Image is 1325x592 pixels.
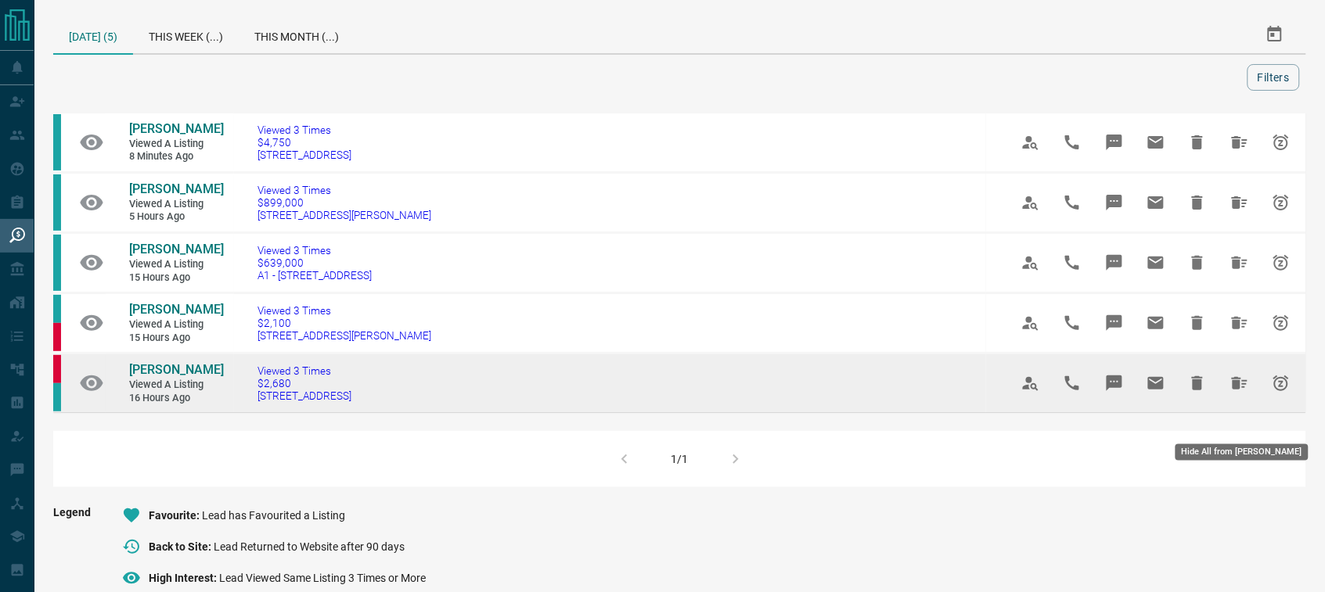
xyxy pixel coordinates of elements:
span: A1 - [STREET_ADDRESS] [257,269,372,282]
div: condos.ca [53,295,61,323]
span: High Interest [149,572,219,584]
span: 15 hours ago [129,271,223,285]
span: Hide [1179,244,1216,282]
span: Email [1137,184,1175,221]
span: View Profile [1012,364,1050,402]
span: Call [1053,364,1091,402]
span: [STREET_ADDRESS] [257,149,351,161]
span: Hide All from Riya Maheshwari [1221,124,1258,161]
span: Call [1053,244,1091,282]
span: Hide [1179,124,1216,161]
div: property.ca [53,323,61,351]
span: Call [1053,184,1091,221]
span: Email [1137,124,1175,161]
span: $2,100 [257,317,431,329]
span: Lead Viewed Same Listing 3 Times or More [219,572,426,584]
span: Viewed a Listing [129,198,223,211]
span: View Profile [1012,184,1050,221]
span: Viewed a Listing [129,138,223,151]
span: Hide [1179,304,1216,342]
span: Lead Returned to Website after 90 days [214,540,405,553]
span: Email [1137,244,1175,282]
div: property.ca [53,355,61,383]
span: View Profile [1012,304,1050,342]
div: condos.ca [53,174,61,231]
span: Viewed a Listing [129,318,223,332]
span: Snooze [1262,244,1300,282]
span: $2,680 [257,377,351,389]
span: 8 minutes ago [129,150,223,163]
span: Hide All from Regina Drumond [1221,364,1258,402]
div: [DATE] (5) [53,16,133,55]
div: condos.ca [53,383,61,411]
span: Viewed 3 Times [257,364,351,377]
span: Message [1096,184,1133,221]
span: [PERSON_NAME] [129,181,224,196]
span: [PERSON_NAME] [129,121,224,136]
span: $639,000 [257,257,372,269]
span: 15 hours ago [129,332,223,345]
span: Email [1137,304,1175,342]
div: condos.ca [53,114,61,170]
span: View Profile [1012,244,1050,282]
div: Hide All from [PERSON_NAME] [1176,444,1309,461]
a: [PERSON_NAME] [129,302,223,318]
span: Favourite [149,509,202,522]
span: [PERSON_NAME] [129,242,224,257]
a: Viewed 3 Times$2,100[STREET_ADDRESS][PERSON_NAME] [257,304,431,342]
span: 16 hours ago [129,392,223,405]
span: Message [1096,124,1133,161]
span: Viewed 3 Times [257,304,431,317]
span: Snooze [1262,184,1300,221]
span: Message [1096,304,1133,342]
span: $4,750 [257,136,351,149]
span: Viewed a Listing [129,258,223,271]
button: Select Date Range [1256,16,1294,53]
span: Email [1137,364,1175,402]
span: Hide All from Stacey Sultanti [1221,304,1258,342]
span: [PERSON_NAME] [129,362,224,377]
span: Hide All from Anne MacGregor [1221,244,1258,282]
span: Snooze [1262,304,1300,342]
span: Hide All from Nick Chapman [1221,184,1258,221]
span: Viewed 3 Times [257,244,372,257]
span: [PERSON_NAME] [129,302,224,317]
span: [STREET_ADDRESS] [257,389,351,402]
button: Filters [1248,64,1300,91]
span: Call [1053,124,1091,161]
span: Hide [1179,184,1216,221]
div: 1/1 [672,453,689,465]
span: Hide [1179,364,1216,402]
span: View Profile [1012,124,1050,161]
a: [PERSON_NAME] [129,121,223,138]
span: Viewed 3 Times [257,184,431,196]
span: Message [1096,244,1133,282]
a: [PERSON_NAME] [129,362,223,379]
div: condos.ca [53,235,61,291]
a: Viewed 3 Times$899,000[STREET_ADDRESS][PERSON_NAME] [257,184,431,221]
span: Message [1096,364,1133,402]
span: Snooze [1262,364,1300,402]
span: Viewed a Listing [129,379,223,392]
span: [STREET_ADDRESS][PERSON_NAME] [257,209,431,221]
span: Viewed 3 Times [257,124,351,136]
span: 5 hours ago [129,210,223,224]
a: Viewed 3 Times$639,000A1 - [STREET_ADDRESS] [257,244,372,282]
span: Snooze [1262,124,1300,161]
span: Call [1053,304,1091,342]
a: Viewed 3 Times$4,750[STREET_ADDRESS] [257,124,351,161]
a: [PERSON_NAME] [129,181,223,198]
div: This Week (...) [133,16,239,53]
a: Viewed 3 Times$2,680[STREET_ADDRESS] [257,364,351,402]
span: $899,000 [257,196,431,209]
span: Back to Site [149,540,214,553]
span: Lead has Favourited a Listing [202,509,345,522]
a: [PERSON_NAME] [129,242,223,258]
div: This Month (...) [239,16,355,53]
span: [STREET_ADDRESS][PERSON_NAME] [257,329,431,342]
